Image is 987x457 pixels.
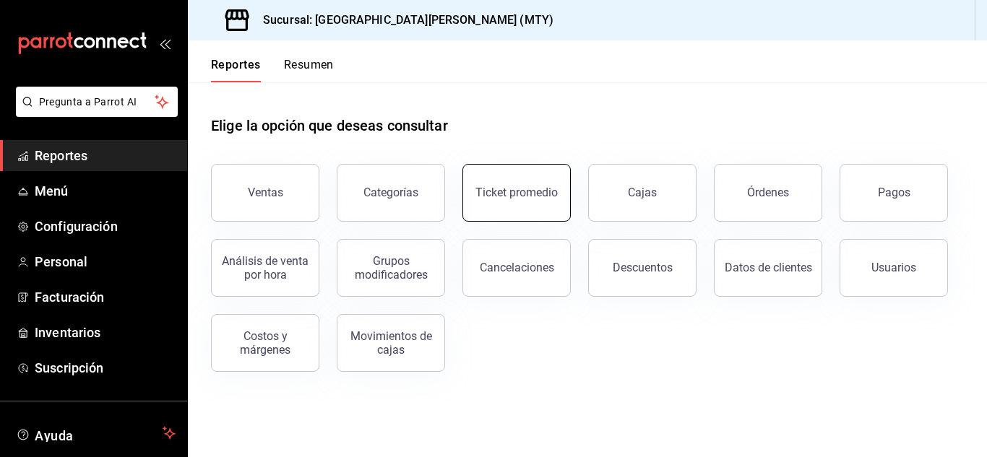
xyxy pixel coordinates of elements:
[480,261,554,274] div: Cancelaciones
[714,164,822,222] button: Órdenes
[35,287,176,307] span: Facturación
[346,254,436,282] div: Grupos modificadores
[747,186,789,199] div: Órdenes
[628,186,657,199] div: Cajas
[878,186,910,199] div: Pagos
[840,239,948,297] button: Usuarios
[363,186,418,199] div: Categorías
[39,95,155,110] span: Pregunta a Parrot AI
[462,164,571,222] button: Ticket promedio
[346,329,436,357] div: Movimientos de cajas
[211,58,261,82] button: Reportes
[588,239,697,297] button: Descuentos
[475,186,558,199] div: Ticket promedio
[35,146,176,165] span: Reportes
[35,181,176,201] span: Menú
[871,261,916,274] div: Usuarios
[159,38,171,49] button: open_drawer_menu
[248,186,283,199] div: Ventas
[35,425,157,442] span: Ayuda
[337,164,445,222] button: Categorías
[840,164,948,222] button: Pagos
[35,252,176,271] span: Personal
[462,239,571,297] button: Cancelaciones
[10,105,178,120] a: Pregunta a Parrot AI
[284,58,334,82] button: Resumen
[337,239,445,297] button: Grupos modificadores
[251,12,553,29] h3: Sucursal: [GEOGRAPHIC_DATA][PERSON_NAME] (MTY)
[714,239,822,297] button: Datos de clientes
[211,164,319,222] button: Ventas
[613,261,673,274] div: Descuentos
[211,314,319,372] button: Costos y márgenes
[211,115,448,136] h1: Elige la opción que deseas consultar
[220,254,310,282] div: Análisis de venta por hora
[725,261,812,274] div: Datos de clientes
[35,323,176,342] span: Inventarios
[211,239,319,297] button: Análisis de venta por hora
[220,329,310,357] div: Costos y márgenes
[211,58,334,82] div: navigation tabs
[35,358,176,378] span: Suscripción
[588,164,697,222] button: Cajas
[337,314,445,372] button: Movimientos de cajas
[16,87,178,117] button: Pregunta a Parrot AI
[35,217,176,236] span: Configuración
